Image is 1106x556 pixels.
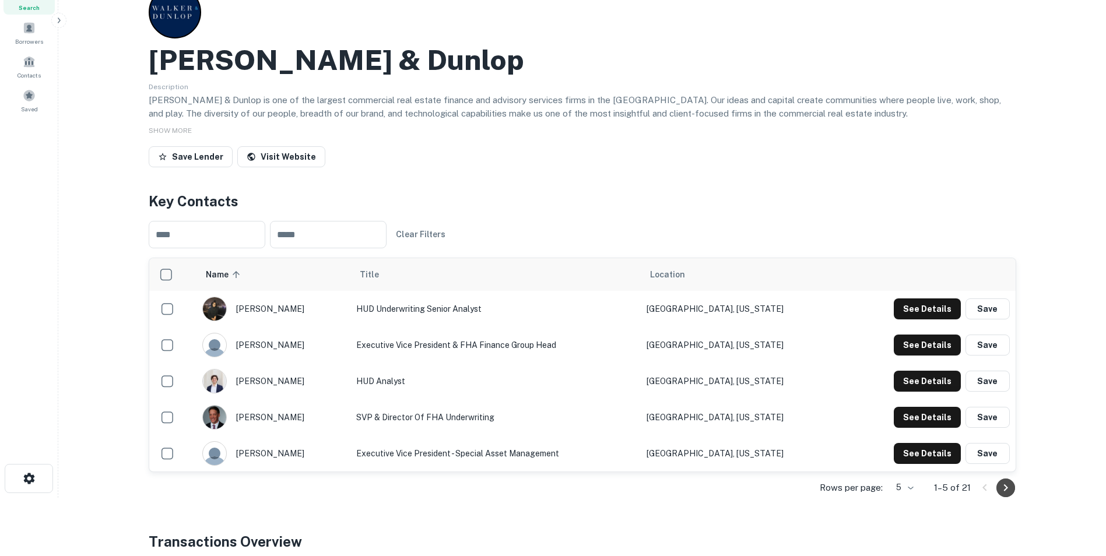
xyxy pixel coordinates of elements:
[3,51,55,82] a: Contacts
[203,406,226,429] img: 1645198046008
[934,481,971,495] p: 1–5 of 21
[894,335,961,356] button: See Details
[996,478,1015,497] button: Go to next page
[3,85,55,116] a: Saved
[15,37,43,46] span: Borrowers
[203,442,226,465] img: 9c8pery4andzj6ohjkjp54ma2
[965,335,1010,356] button: Save
[149,43,524,77] h2: [PERSON_NAME] & Dunlop
[965,371,1010,392] button: Save
[149,531,302,552] h4: Transactions Overview
[391,224,450,245] button: Clear Filters
[237,146,325,167] a: Visit Website
[350,435,641,471] td: Executive Vice President - Special Asset Management
[203,370,226,393] img: 1687897974343
[17,71,41,80] span: Contacts
[202,297,345,321] div: [PERSON_NAME]
[641,291,842,327] td: [GEOGRAPHIC_DATA], [US_STATE]
[965,443,1010,464] button: Save
[641,435,842,471] td: [GEOGRAPHIC_DATA], [US_STATE]
[149,126,192,135] span: SHOW MORE
[350,363,641,399] td: HUD Analyst
[196,258,350,291] th: Name
[894,298,961,319] button: See Details
[820,481,883,495] p: Rows per page:
[149,258,1016,471] div: scrollable content
[350,399,641,435] td: SVP & Director of FHA Underwriting
[203,333,226,357] img: 9c8pery4andzj6ohjkjp54ma2
[3,17,55,48] a: Borrowers
[641,327,842,363] td: [GEOGRAPHIC_DATA], [US_STATE]
[149,83,188,91] span: Description
[202,333,345,357] div: [PERSON_NAME]
[887,479,915,496] div: 5
[641,399,842,435] td: [GEOGRAPHIC_DATA], [US_STATE]
[650,268,685,281] span: Location
[894,443,961,464] button: See Details
[350,258,641,291] th: Title
[21,104,38,114] span: Saved
[202,369,345,393] div: [PERSON_NAME]
[149,93,1016,121] p: [PERSON_NAME] & Dunlop is one of the largest commercial real estate finance and advisory services...
[149,191,1016,212] h4: Key Contacts
[894,407,961,428] button: See Details
[894,371,961,392] button: See Details
[202,441,345,466] div: [PERSON_NAME]
[641,363,842,399] td: [GEOGRAPHIC_DATA], [US_STATE]
[965,407,1010,428] button: Save
[19,3,40,12] span: Search
[965,298,1010,319] button: Save
[202,405,345,430] div: [PERSON_NAME]
[360,268,394,281] span: Title
[1048,463,1106,519] iframe: Chat Widget
[149,146,233,167] button: Save Lender
[350,291,641,327] td: HUD Underwriting Senior Analyst
[641,258,842,291] th: Location
[203,297,226,321] img: 1574130521866
[206,268,244,281] span: Name
[350,327,641,363] td: Executive Vice President & FHA Finance Group Head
